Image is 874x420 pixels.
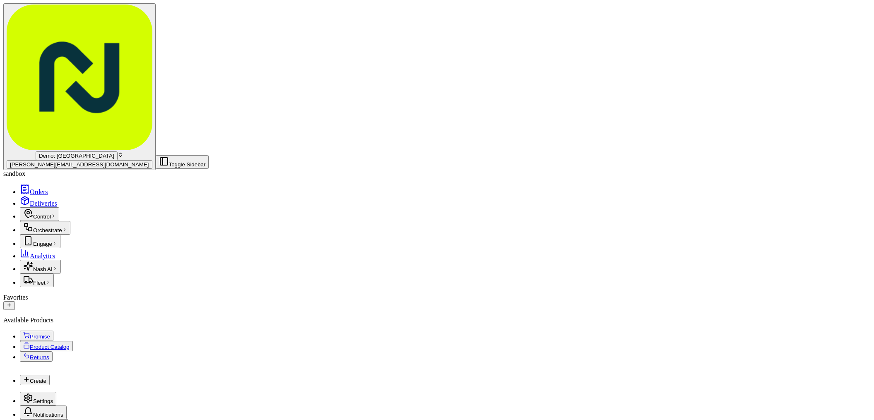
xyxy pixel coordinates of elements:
a: Product Catalog [23,344,70,350]
span: Control [33,214,51,220]
span: Analytics [30,252,55,259]
button: Notifications [20,406,67,419]
button: Create [20,375,50,385]
span: Deliveries [30,200,57,207]
button: Demo: [GEOGRAPHIC_DATA][PERSON_NAME][EMAIL_ADDRESS][DOMAIN_NAME] [3,3,156,170]
button: Returns [20,351,53,362]
div: sandbox [3,170,871,178]
button: Orchestrate [20,221,70,235]
button: Engage [20,235,60,248]
button: Fleet [20,274,54,287]
div: Favorites [3,294,871,301]
span: Demo: [GEOGRAPHIC_DATA] [39,153,114,159]
button: [PERSON_NAME][EMAIL_ADDRESS][DOMAIN_NAME] [7,160,152,169]
a: Promise [23,334,50,340]
button: Settings [20,392,56,406]
span: Notifications [33,412,63,418]
span: Returns [30,354,49,360]
button: Promise [20,331,53,341]
span: Settings [33,398,53,404]
div: Available Products [3,317,871,324]
button: Nash AI [20,260,61,274]
span: Toggle Sidebar [169,161,206,168]
a: Returns [23,354,49,360]
button: Control [20,207,59,221]
a: Analytics [20,252,55,259]
span: Orchestrate [33,227,62,233]
span: Engage [33,241,52,247]
span: Nash AI [33,266,53,272]
span: Promise [30,334,50,340]
button: Demo: [GEOGRAPHIC_DATA] [36,151,118,160]
button: Toggle Sidebar [156,155,209,169]
span: Create [30,378,46,384]
span: Product Catalog [30,344,70,350]
a: Deliveries [20,200,57,207]
a: Orders [20,188,48,195]
button: Product Catalog [20,341,73,351]
span: Orders [30,188,48,195]
span: Fleet [33,280,46,286]
span: [PERSON_NAME][EMAIL_ADDRESS][DOMAIN_NAME] [10,161,149,168]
